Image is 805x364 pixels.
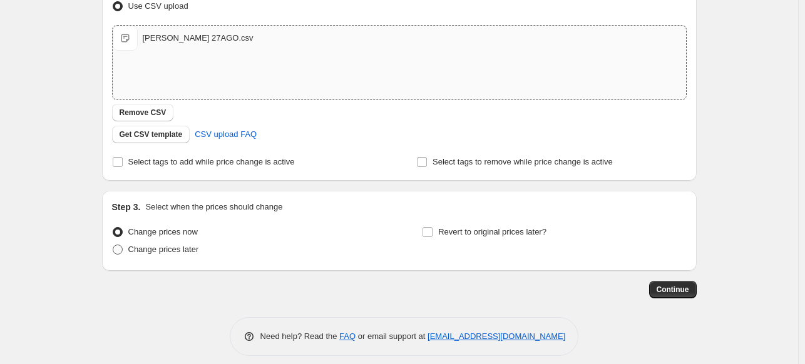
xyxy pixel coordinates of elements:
button: Continue [649,281,697,298]
span: Remove CSV [120,108,167,118]
span: Get CSV template [120,129,183,139]
span: Need help? Read the [260,331,340,341]
span: CSV upload FAQ [195,128,257,141]
h2: Step 3. [112,201,141,213]
button: Remove CSV [112,104,174,121]
span: Revert to original prices later? [438,227,546,236]
span: Use CSV upload [128,1,188,11]
span: Continue [657,285,689,295]
a: [EMAIL_ADDRESS][DOMAIN_NAME] [428,331,565,341]
a: CSV upload FAQ [187,124,264,144]
p: Select when the prices should change [145,201,282,213]
span: or email support at [356,331,428,341]
div: [PERSON_NAME] 27AGO.csv [143,32,254,44]
a: FAQ [339,331,356,341]
span: Select tags to add while price change is active [128,157,295,166]
span: Change prices later [128,245,199,254]
button: Get CSV template [112,126,190,143]
span: Select tags to remove while price change is active [433,157,613,166]
span: Change prices now [128,227,198,236]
